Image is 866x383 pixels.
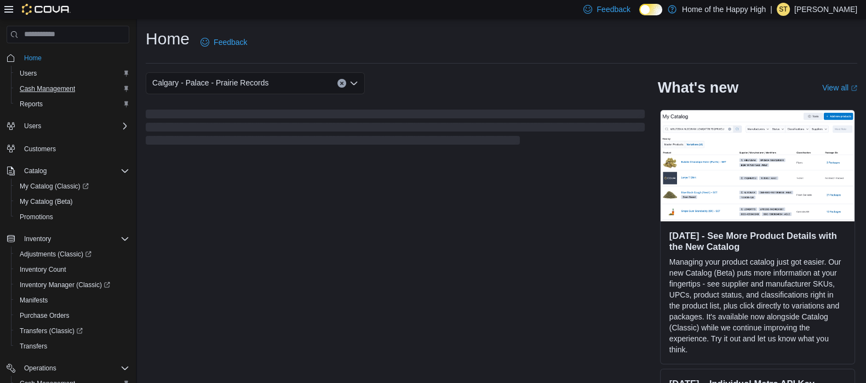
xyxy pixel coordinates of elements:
button: Clear input [337,79,346,88]
span: Operations [20,362,129,375]
span: Inventory Manager (Classic) [20,281,110,289]
span: Promotions [20,213,53,221]
p: Home of the Happy High [682,3,766,16]
span: Transfers [15,340,129,353]
span: Home [24,54,42,62]
button: Operations [2,361,134,376]
p: Managing your product catalog just got easier. Our new Catalog (Beta) puts more information at yo... [669,256,846,355]
span: Catalog [24,167,47,175]
a: Inventory Manager (Classic) [15,278,114,291]
p: | [770,3,772,16]
span: Purchase Orders [20,311,70,320]
button: Purchase Orders [11,308,134,323]
span: Transfers (Classic) [20,327,83,335]
h2: What's new [658,79,738,96]
button: Catalog [20,164,51,178]
a: Inventory Manager (Classic) [11,277,134,293]
span: Calgary - Palace - Prairie Records [152,76,268,89]
span: Customers [24,145,56,153]
a: Users [15,67,41,80]
span: Inventory Count [20,265,66,274]
div: Steven Thompson [777,3,790,16]
span: Catalog [20,164,129,178]
a: Promotions [15,210,58,224]
button: Inventory [2,231,134,247]
button: Transfers [11,339,134,354]
button: Catalog [2,163,134,179]
a: Customers [20,142,60,156]
span: Inventory Manager (Classic) [15,278,129,291]
span: Transfers (Classic) [15,324,129,338]
button: Open list of options [349,79,358,88]
input: Dark Mode [639,4,662,15]
span: My Catalog (Beta) [20,197,73,206]
a: Cash Management [15,82,79,95]
h1: Home [146,28,190,50]
span: Manifests [20,296,48,305]
button: Users [11,66,134,81]
span: Manifests [15,294,129,307]
span: Users [20,119,129,133]
button: Customers [2,140,134,156]
a: Manifests [15,294,52,307]
span: Users [24,122,41,130]
h3: [DATE] - See More Product Details with the New Catalog [669,230,846,252]
span: Users [15,67,129,80]
span: Cash Management [15,82,129,95]
button: Inventory [20,232,55,245]
span: Cash Management [20,84,75,93]
a: Transfers (Classic) [15,324,87,338]
button: Reports [11,96,134,112]
span: Inventory [20,232,129,245]
span: My Catalog (Classic) [15,180,129,193]
button: Inventory Count [11,262,134,277]
a: Reports [15,98,47,111]
span: Inventory [24,235,51,243]
button: Users [2,118,134,134]
a: My Catalog (Classic) [15,180,93,193]
a: Feedback [196,31,251,53]
span: Users [20,69,37,78]
a: Transfers (Classic) [11,323,134,339]
a: Transfers [15,340,51,353]
span: Inventory Count [15,263,129,276]
a: My Catalog (Beta) [15,195,77,208]
a: Inventory Count [15,263,71,276]
span: Adjustments (Classic) [15,248,129,261]
button: Manifests [11,293,134,308]
span: Dark Mode [639,15,640,16]
span: Feedback [597,4,630,15]
span: Loading [146,112,645,147]
span: My Catalog (Classic) [20,182,89,191]
span: Reports [15,98,129,111]
a: Purchase Orders [15,309,74,322]
a: View allExternal link [822,83,857,92]
span: My Catalog (Beta) [15,195,129,208]
button: Operations [20,362,61,375]
a: Adjustments (Classic) [11,247,134,262]
span: ST [779,3,787,16]
button: Users [20,119,45,133]
span: Adjustments (Classic) [20,250,91,259]
span: Transfers [20,342,47,351]
button: Promotions [11,209,134,225]
span: Feedback [214,37,247,48]
svg: External link [851,85,857,92]
button: Home [2,50,134,66]
button: My Catalog (Beta) [11,194,134,209]
img: Cova [22,4,71,15]
span: Operations [24,364,56,373]
button: Cash Management [11,81,134,96]
span: Home [20,51,129,65]
p: [PERSON_NAME] [794,3,857,16]
span: Customers [20,141,129,155]
span: Reports [20,100,43,108]
a: Adjustments (Classic) [15,248,96,261]
span: Promotions [15,210,129,224]
span: Purchase Orders [15,309,129,322]
a: My Catalog (Classic) [11,179,134,194]
a: Home [20,52,46,65]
